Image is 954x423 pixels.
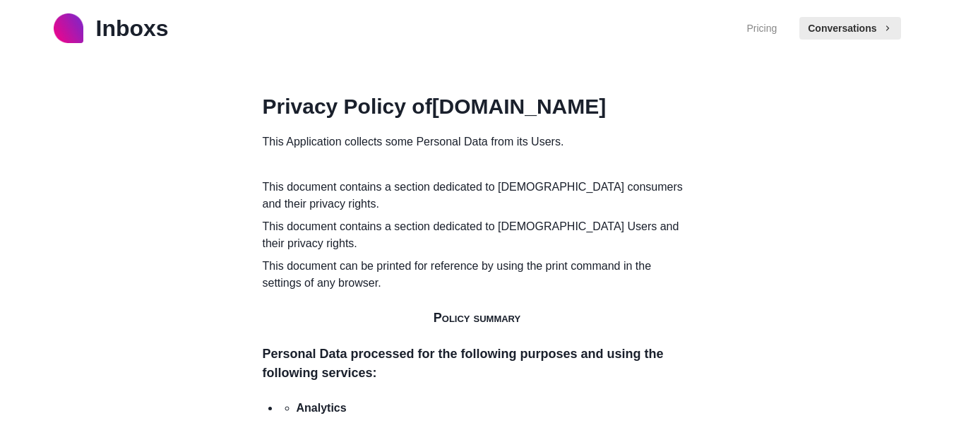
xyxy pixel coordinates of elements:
[263,136,564,148] span: This Application collects some Personal Data from its Users.
[96,11,169,45] p: Inboxs
[263,181,683,210] a: a section dedicated to [DEMOGRAPHIC_DATA] consumers and their privacy rights
[799,17,900,40] button: Conversations
[746,21,777,36] a: Pricing
[432,95,607,118] strong: [DOMAIN_NAME]
[263,260,652,289] span: This document can be printed for reference by using the print command in the settings of any brow...
[54,13,83,43] img: logo
[263,95,607,118] span: Privacy Policy of
[263,181,683,210] span: This document contains .
[434,311,520,325] span: Policy summary
[54,11,169,45] a: logoInboxs
[263,220,679,249] a: a section dedicated to [DEMOGRAPHIC_DATA] Users and their privacy rights
[297,402,347,414] span: Analytics
[263,220,679,249] span: This document contains .
[263,347,664,380] span: Personal Data processed for the following purposes and using the following services:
